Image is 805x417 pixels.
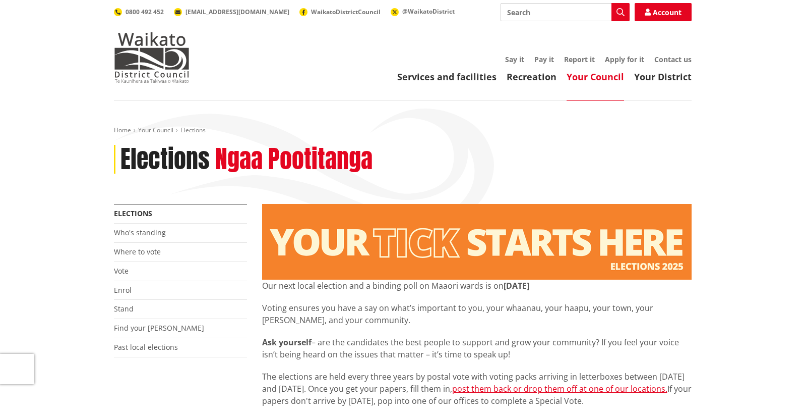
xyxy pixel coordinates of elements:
[504,280,529,291] strong: [DATE]
[654,55,692,64] a: Contact us
[114,228,166,237] a: Who's standing
[452,383,667,394] a: post them back or drop them off at one of our locations.
[402,7,455,16] span: @WaikatoDistrict
[262,336,692,360] p: – are the candidates the best people to support and grow your community? If you feel your voice i...
[114,323,204,333] a: Find your [PERSON_NAME]
[114,209,152,218] a: Elections
[262,280,692,292] p: Our next local election and a binding poll on Maaori wards is on
[114,342,178,352] a: Past local elections
[262,204,692,280] img: Elections - Website banner
[505,55,524,64] a: Say it
[262,337,312,348] strong: Ask yourself
[180,126,206,134] span: Elections
[185,8,289,16] span: [EMAIL_ADDRESS][DOMAIN_NAME]
[635,3,692,21] a: Account
[311,8,381,16] span: WaikatoDistrictCouncil
[126,8,164,16] span: 0800 492 452
[567,71,624,83] a: Your Council
[114,304,134,314] a: Stand
[262,371,692,407] p: The elections are held every three years by postal vote with voting packs arriving in letterboxes...
[114,266,129,276] a: Vote
[114,126,131,134] a: Home
[634,71,692,83] a: Your District
[114,126,692,135] nav: breadcrumb
[501,3,630,21] input: Search input
[564,55,595,64] a: Report it
[299,8,381,16] a: WaikatoDistrictCouncil
[114,285,132,295] a: Enrol
[534,55,554,64] a: Pay it
[114,247,161,256] a: Where to vote
[262,302,692,326] p: Voting ensures you have a say on what’s important to you, your whaanau, your haapu, your town, yo...
[114,32,190,83] img: Waikato District Council - Te Kaunihera aa Takiwaa o Waikato
[114,8,164,16] a: 0800 492 452
[605,55,644,64] a: Apply for it
[215,145,373,174] h2: Ngaa Pootitanga
[174,8,289,16] a: [EMAIL_ADDRESS][DOMAIN_NAME]
[138,126,173,134] a: Your Council
[507,71,556,83] a: Recreation
[391,7,455,16] a: @WaikatoDistrict
[397,71,497,83] a: Services and facilities
[120,145,210,174] h1: Elections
